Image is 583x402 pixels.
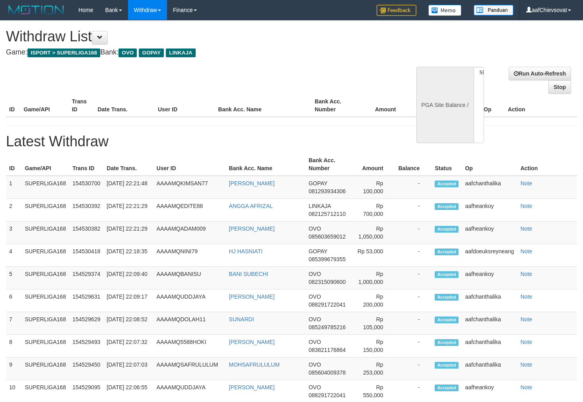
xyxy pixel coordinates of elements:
td: aafheankoy [462,199,517,221]
a: [PERSON_NAME] [229,293,275,300]
td: AAAAMQSAFRULULUM [154,357,226,380]
span: GOPAY [309,180,327,186]
td: 154530382 [69,221,103,244]
th: Bank Acc. Number [311,94,360,117]
td: SUPERLIGA168 [21,357,69,380]
th: User ID [154,153,226,176]
th: Game/API [20,94,68,117]
td: SUPERLIGA168 [21,176,69,199]
img: MOTION_logo.png [6,4,66,16]
td: 6 [6,289,21,312]
td: [DATE] 22:09:17 [103,289,153,312]
td: SUPERLIGA168 [21,267,69,289]
th: Bank Acc. Name [226,153,305,176]
td: 8 [6,335,21,357]
span: OVO [309,271,321,277]
td: [DATE] 22:21:48 [103,176,153,199]
span: Accepted [435,181,459,187]
td: 2 [6,199,21,221]
td: AAAAMQNINI79 [154,244,226,267]
th: Game/API [21,153,69,176]
td: AAAAMQUDDJAYA [154,289,226,312]
td: 154529450 [69,357,103,380]
td: aafchanthalika [462,357,517,380]
th: Bank Acc. Number [305,153,352,176]
th: Status [431,153,462,176]
td: 154529631 [69,289,103,312]
td: 154530418 [69,244,103,267]
td: [DATE] 22:09:40 [103,267,153,289]
span: 085604009378 [309,369,346,376]
span: OVO [309,316,321,322]
td: - [395,335,432,357]
td: 154529374 [69,267,103,289]
td: SUPERLIGA168 [21,199,69,221]
td: Rp 150,000 [352,335,395,357]
a: Note [521,316,532,322]
img: Button%20Memo.svg [428,5,462,16]
a: [PERSON_NAME] [229,225,275,232]
span: Accepted [435,226,459,233]
span: OVO [309,293,321,300]
h1: Latest Withdraw [6,134,577,150]
span: GOPAY [309,248,327,254]
th: ID [6,153,21,176]
th: Balance [395,153,432,176]
a: [PERSON_NAME] [229,339,275,345]
a: Note [521,339,532,345]
span: OVO [119,49,137,57]
td: - [395,221,432,244]
td: Rp 53,000 [352,244,395,267]
td: - [395,267,432,289]
span: 081293934306 [309,188,346,194]
th: Amount [360,94,408,117]
div: PGA Site Balance / [416,67,474,143]
td: 5 [6,267,21,289]
span: ISPORT > SUPERLIGA168 [27,49,100,57]
td: aafdoeuksreyneang [462,244,517,267]
td: - [395,289,432,312]
span: OVO [309,361,321,368]
td: aafchanthalika [462,335,517,357]
td: AAAAMQBANISU [154,267,226,289]
span: 082315090600 [309,279,346,285]
span: Accepted [435,385,459,391]
td: 7 [6,312,21,335]
th: Action [505,94,577,117]
a: SUNARDI [229,316,254,322]
td: Rp 200,000 [352,289,395,312]
td: 154529629 [69,312,103,335]
td: 1 [6,176,21,199]
td: - [395,244,432,267]
td: [DATE] 22:18:35 [103,244,153,267]
th: Balance [408,94,452,117]
th: Date Trans. [94,94,155,117]
td: 4 [6,244,21,267]
a: Note [521,361,532,368]
th: Date Trans. [103,153,153,176]
td: [DATE] 22:07:32 [103,335,153,357]
span: Accepted [435,317,459,323]
td: [DATE] 22:21:29 [103,199,153,221]
td: [DATE] 22:07:03 [103,357,153,380]
span: 085603659012 [309,233,346,240]
h4: Game: Bank: [6,49,381,56]
td: AAAAMQEDITE88 [154,199,226,221]
h1: Withdraw List [6,29,381,45]
th: Trans ID [69,153,103,176]
span: 083821176864 [309,347,346,353]
span: 088291722041 [309,392,346,398]
td: aafchanthalika [462,289,517,312]
a: Run Auto-Refresh [509,67,571,80]
td: 154529493 [69,335,103,357]
a: Note [521,384,532,390]
td: 9 [6,357,21,380]
td: AAAAMQADAM009 [154,221,226,244]
th: Amount [352,153,395,176]
td: Rp 105,000 [352,312,395,335]
th: ID [6,94,20,117]
td: AAAAMQDOLAH11 [154,312,226,335]
span: Accepted [435,249,459,255]
a: Note [521,248,532,254]
th: User ID [155,94,215,117]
